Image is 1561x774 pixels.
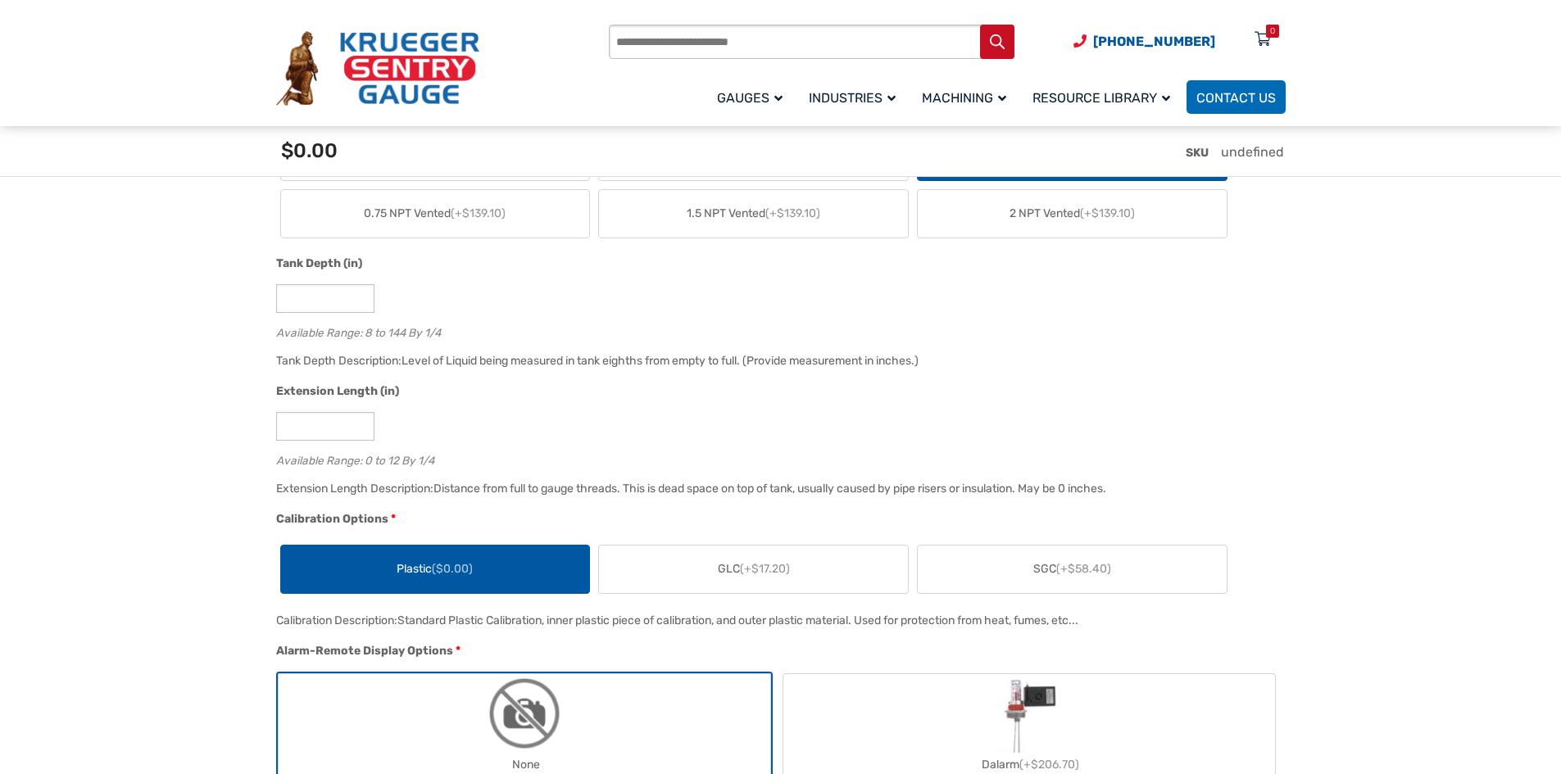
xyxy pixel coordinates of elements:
span: Extension Length (in) [276,384,399,398]
abbr: required [456,642,461,659]
span: (+$17.20) [740,562,790,576]
span: (+$139.10) [765,206,820,220]
a: Gauges [707,78,799,116]
span: Industries [809,90,896,106]
a: Industries [799,78,912,116]
div: Available Range: 8 to 144 By 1/4 [276,323,1277,338]
span: (+$139.10) [1080,206,1135,220]
span: Tank Depth (in) [276,256,362,270]
span: Calibration Description: [276,613,397,627]
span: Machining [922,90,1006,106]
span: 1.5 NPT Vented [687,205,820,222]
a: Contact Us [1187,80,1286,114]
span: Plastic [397,560,473,577]
span: Calibration Options [276,512,388,526]
abbr: required [391,510,396,527]
span: Gauges [717,90,783,106]
span: SGC [1033,560,1111,577]
span: (+$206.70) [1019,758,1079,772]
span: SKU [1186,146,1209,160]
span: ($0.00) [432,562,473,576]
span: GLC [718,560,790,577]
div: Level of Liquid being measured in tank eighths from empty to full. (Provide measurement in inches.) [402,354,919,368]
span: Extension Length Description: [276,482,433,496]
span: 0.75 NPT Vented [364,205,506,222]
span: undefined [1221,144,1284,160]
div: Standard Plastic Calibration, inner plastic piece of calibration, and outer plastic material. Use... [397,613,1078,627]
span: Resource Library [1032,90,1170,106]
span: (+$58.40) [1056,562,1111,576]
div: Distance from full to gauge threads. This is dead space on top of tank, usually caused by pipe ri... [433,482,1106,496]
span: Contact Us [1196,90,1276,106]
a: Phone Number (920) 434-8860 [1073,31,1215,52]
span: 2 NPT Vented [1010,205,1135,222]
img: Krueger Sentry Gauge [276,31,479,106]
div: 0 [1270,25,1275,38]
span: Alarm-Remote Display Options [276,644,453,658]
span: Tank Depth Description: [276,354,402,368]
a: Machining [912,78,1023,116]
span: [PHONE_NUMBER] [1093,34,1215,49]
div: Available Range: 0 to 12 By 1/4 [276,450,1277,466]
span: (+$139.10) [451,206,506,220]
a: Resource Library [1023,78,1187,116]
